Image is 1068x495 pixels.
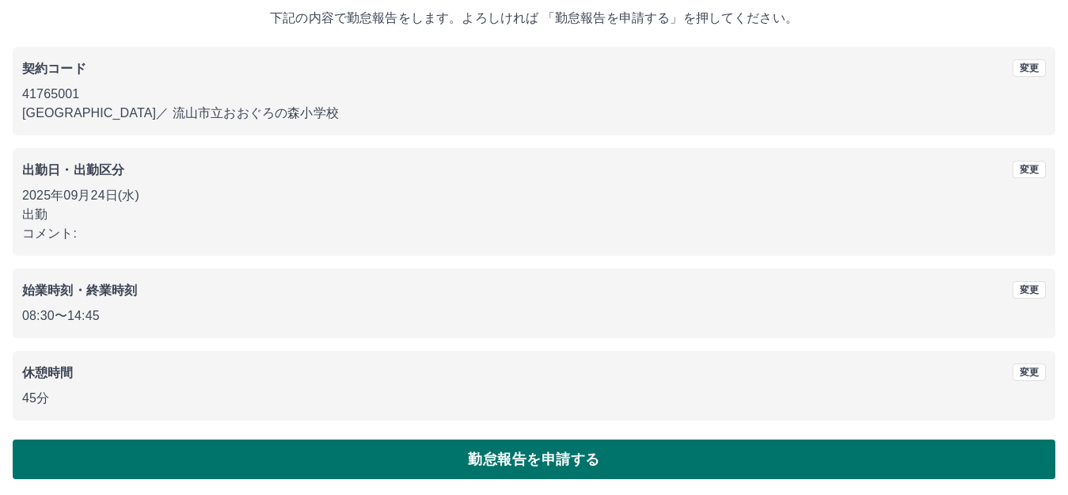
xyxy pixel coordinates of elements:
b: 契約コード [22,62,86,75]
p: 2025年09月24日(水) [22,186,1046,205]
p: 出勤 [22,205,1046,224]
p: 下記の内容で勤怠報告をします。よろしければ 「勤怠報告を申請する」を押してください。 [13,9,1055,28]
p: [GEOGRAPHIC_DATA] ／ 流山市立おおぐろの森小学校 [22,104,1046,123]
b: 始業時刻・終業時刻 [22,284,137,297]
p: コメント: [22,224,1046,243]
button: 変更 [1013,161,1046,178]
button: 勤怠報告を申請する [13,440,1055,479]
p: 45分 [22,389,1046,408]
p: 41765001 [22,85,1046,104]
button: 変更 [1013,364,1046,381]
p: 08:30 〜 14:45 [22,307,1046,326]
button: 変更 [1013,281,1046,299]
b: 休憩時間 [22,366,74,379]
b: 出勤日・出勤区分 [22,163,124,177]
button: 変更 [1013,59,1046,77]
